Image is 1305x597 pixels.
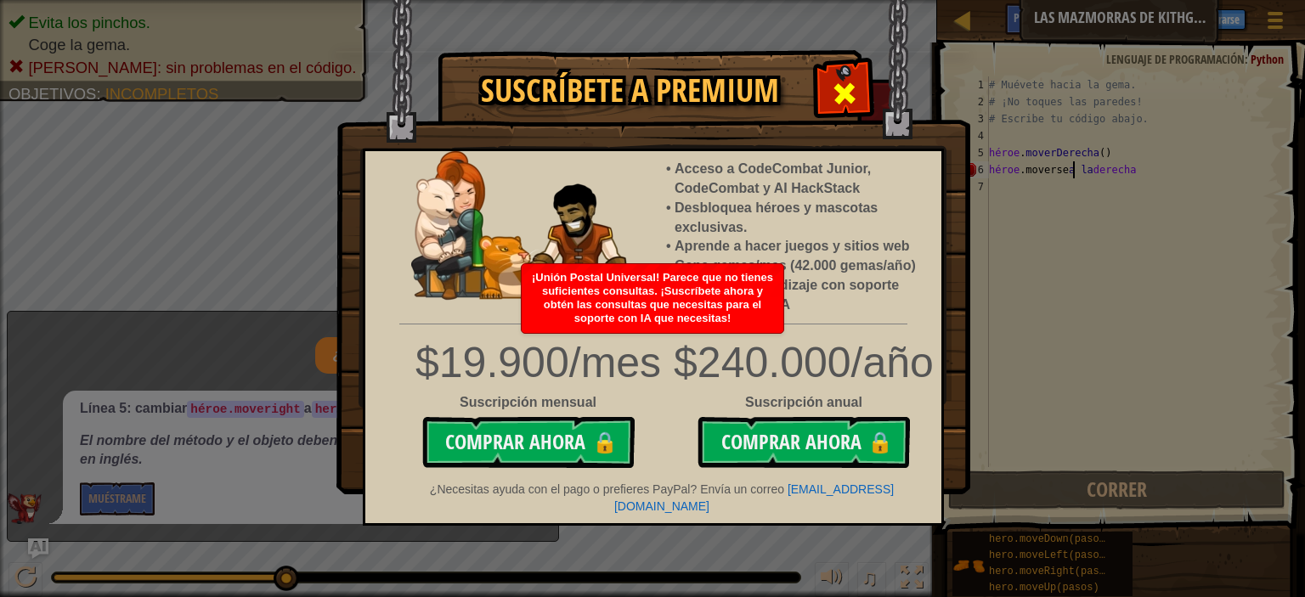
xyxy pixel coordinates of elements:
font: Suscripción anual [745,395,862,409]
font: Suscríbete a Premium [481,68,779,112]
button: Comprar ahora🔒 [422,417,635,468]
font: ¡Unión Postal Universal! Parece que no tienes suficientes consultas. ¡Suscríbete ahora y obtén la... [532,271,773,324]
font: Acelera el aprendizaje con soporte potenciado por IA [675,278,899,312]
font: Gana gemas/mes (42.000 gemas/año) [675,258,916,273]
font: $240.000/año [674,339,934,386]
font: Suscripción mensual [460,395,596,409]
font: ¿Necesitas ayuda con el pago o prefieres PayPal? Envía un correo [430,482,784,496]
img: anya-and-nando-pet.webp [411,151,629,303]
font: $19.900/mes [415,339,661,386]
font: Aprende a hacer juegos y sitios web [675,239,910,253]
font: Acceso a CodeCombat Junior, CodeCombat y AI HackStack [675,161,871,195]
font: Desbloquea héroes y mascotas exclusivas. [675,200,878,234]
button: Comprar ahora🔒 [698,417,910,468]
